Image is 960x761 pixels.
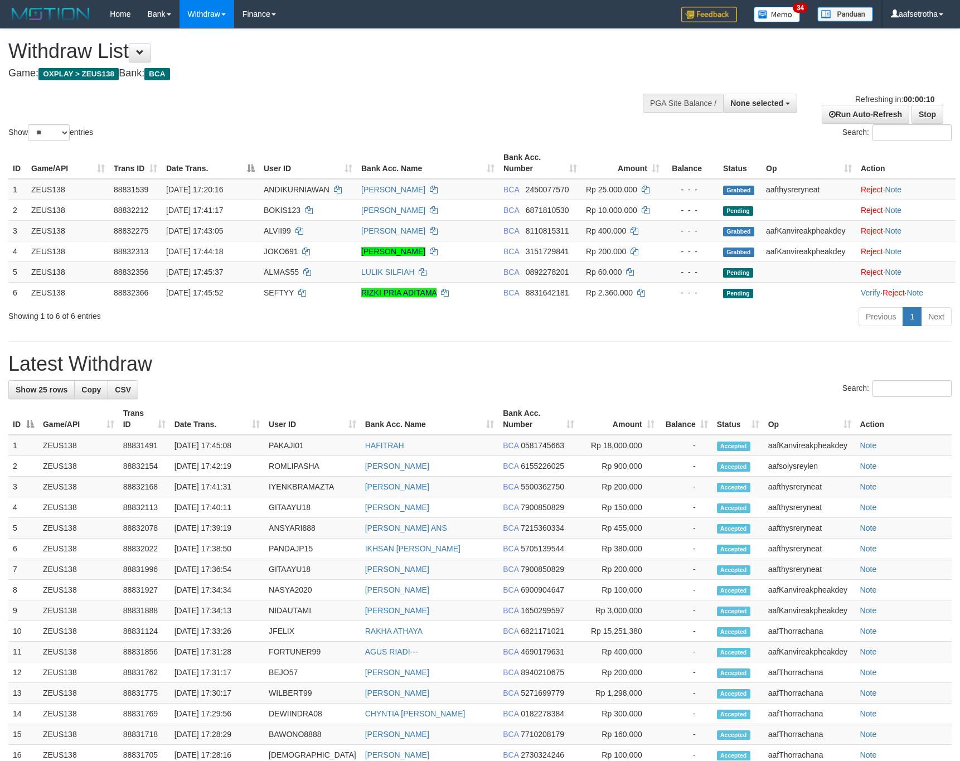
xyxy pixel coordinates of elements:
td: ZEUS138 [27,179,109,200]
td: - [659,435,712,456]
td: · [856,241,956,261]
a: Note [860,730,877,739]
td: 88831927 [119,580,170,600]
button: None selected [723,94,797,113]
td: ZEUS138 [38,435,119,456]
a: Next [921,307,952,326]
span: BCA [503,226,519,235]
span: BCA [503,544,518,553]
th: Game/API: activate to sort column ascending [27,147,109,179]
span: Copy 6821171021 to clipboard [521,627,564,636]
td: 5 [8,261,27,282]
span: [DATE] 17:20:16 [166,185,223,194]
div: - - - [668,266,714,278]
span: Accepted [717,503,750,513]
td: ZEUS138 [38,662,119,683]
td: 4 [8,497,38,518]
span: Pending [723,289,753,298]
a: Note [885,206,902,215]
span: Grabbed [723,227,754,236]
td: PANDAJP15 [264,539,361,559]
th: Amount: activate to sort column ascending [581,147,664,179]
span: Accepted [717,565,750,575]
span: Copy 6155226025 to clipboard [521,462,564,471]
span: 88832356 [114,268,148,277]
th: Op: activate to sort column ascending [764,403,856,435]
span: BCA [503,627,518,636]
td: 10 [8,621,38,642]
a: CHYNTIA [PERSON_NAME] [365,709,466,718]
td: 88831491 [119,435,170,456]
span: Pending [723,206,753,216]
a: [PERSON_NAME] [365,482,429,491]
td: IYENKBRAMAZTA [264,477,361,497]
span: Copy 2450077570 to clipboard [526,185,569,194]
td: 88832113 [119,497,170,518]
span: [DATE] 17:44:18 [166,247,223,256]
span: [DATE] 17:41:17 [166,206,223,215]
span: BCA [503,268,519,277]
td: 1 [8,435,38,456]
span: BCA [503,585,518,594]
td: 6 [8,282,27,303]
a: [PERSON_NAME] [365,462,429,471]
td: Rp 15,251,380 [579,621,659,642]
h4: Game: Bank: [8,68,629,79]
td: ZEUS138 [38,477,119,497]
th: Trans ID: activate to sort column ascending [119,403,170,435]
span: Copy 5705139544 to clipboard [521,544,564,553]
td: GITAAYU18 [264,559,361,580]
span: Copy 4690179631 to clipboard [521,647,564,656]
th: User ID: activate to sort column ascending [259,147,357,179]
span: 88832313 [114,247,148,256]
th: Bank Acc. Number: activate to sort column ascending [498,403,579,435]
span: BCA [503,565,518,574]
a: CSV [108,380,138,399]
a: Note [860,462,877,471]
td: PAKAJI01 [264,435,361,456]
th: Game/API: activate to sort column ascending [38,403,119,435]
td: ZEUS138 [38,580,119,600]
a: [PERSON_NAME] [365,668,429,677]
span: [DATE] 17:43:05 [166,226,223,235]
span: SEFTYY [264,288,294,297]
td: [DATE] 17:42:19 [170,456,264,477]
span: Copy 0892278201 to clipboard [526,268,569,277]
span: BCA [503,206,519,215]
div: PGA Site Balance / [643,94,723,113]
th: ID: activate to sort column descending [8,403,38,435]
td: 88832168 [119,477,170,497]
span: Rp 200.000 [586,247,626,256]
a: Reject [861,226,883,235]
td: ZEUS138 [27,241,109,261]
td: ANSYARI888 [264,518,361,539]
td: aafKanvireakpheakdey [764,580,856,600]
td: Rp 400,000 [579,642,659,662]
h1: Withdraw List [8,40,629,62]
span: Copy 7900850829 to clipboard [521,565,564,574]
a: Note [860,750,877,759]
td: Rp 3,000,000 [579,600,659,621]
th: Bank Acc. Name: activate to sort column ascending [361,403,499,435]
span: BCA [503,288,519,297]
td: ZEUS138 [38,621,119,642]
span: BCA [503,441,518,450]
a: Note [860,585,877,594]
td: Rp 455,000 [579,518,659,539]
a: Note [860,668,877,677]
td: 7 [8,559,38,580]
select: Showentries [28,124,70,141]
a: Reject [861,247,883,256]
th: Action [856,147,956,179]
td: - [659,580,712,600]
a: [PERSON_NAME] [361,226,425,235]
td: 8 [8,580,38,600]
td: [DATE] 17:45:08 [170,435,264,456]
span: CSV [115,385,131,394]
td: ROMLIPASHA [264,456,361,477]
th: Balance: activate to sort column ascending [659,403,712,435]
a: Reject [861,206,883,215]
td: · [856,261,956,282]
td: 9 [8,600,38,621]
th: Op: activate to sort column ascending [762,147,856,179]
